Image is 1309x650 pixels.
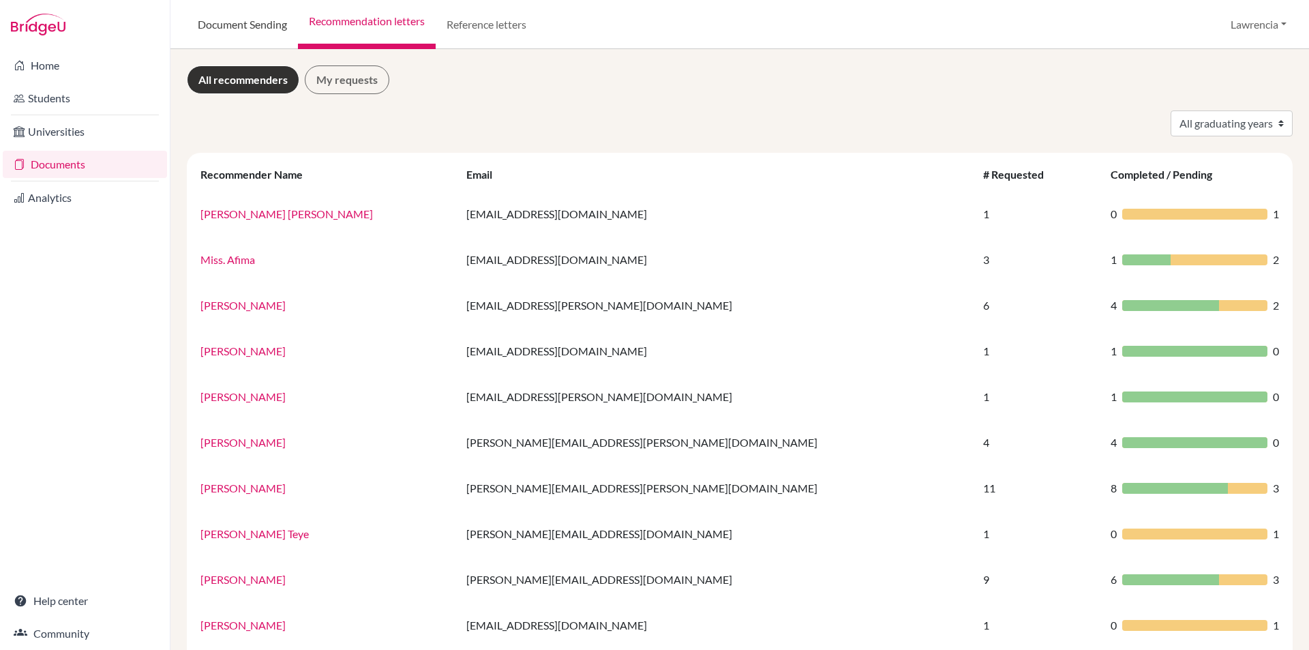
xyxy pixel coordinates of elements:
span: 0 [1273,389,1279,405]
img: Bridge-U [11,14,65,35]
td: 6 [975,282,1102,328]
a: Universities [3,118,167,145]
td: 3 [975,237,1102,282]
span: 0 [1111,526,1117,542]
span: 0 [1111,617,1117,634]
a: [PERSON_NAME] Teye [200,527,309,540]
a: Miss. Afima [200,253,255,266]
a: All recommenders [187,65,299,94]
a: Community [3,620,167,647]
span: 3 [1273,572,1279,588]
div: # Requested [983,168,1057,181]
td: [EMAIL_ADDRESS][DOMAIN_NAME] [458,237,975,282]
span: 1 [1273,617,1279,634]
a: [PERSON_NAME] [PERSON_NAME] [200,207,373,220]
td: 1 [975,602,1102,648]
a: [PERSON_NAME] [200,482,286,494]
span: 0 [1273,343,1279,359]
td: 1 [975,511,1102,557]
span: 6 [1111,572,1117,588]
td: [EMAIL_ADDRESS][DOMAIN_NAME] [458,328,975,374]
a: Documents [3,151,167,178]
td: 9 [975,557,1102,602]
span: 0 [1273,434,1279,451]
span: 1 [1111,343,1117,359]
td: [EMAIL_ADDRESS][DOMAIN_NAME] [458,602,975,648]
div: Email [466,168,506,181]
span: 1 [1111,389,1117,405]
span: 1 [1273,206,1279,222]
td: [PERSON_NAME][EMAIL_ADDRESS][DOMAIN_NAME] [458,511,975,557]
a: [PERSON_NAME] [200,436,286,449]
span: 1 [1111,252,1117,268]
td: [EMAIL_ADDRESS][DOMAIN_NAME] [458,191,975,237]
td: 1 [975,328,1102,374]
a: [PERSON_NAME] [200,299,286,312]
td: 11 [975,465,1102,511]
a: [PERSON_NAME] [200,390,286,403]
a: My requests [305,65,389,94]
span: 2 [1273,252,1279,268]
a: Students [3,85,167,112]
span: 8 [1111,480,1117,497]
td: 1 [975,191,1102,237]
span: 0 [1111,206,1117,222]
span: 2 [1273,297,1279,314]
td: [PERSON_NAME][EMAIL_ADDRESS][PERSON_NAME][DOMAIN_NAME] [458,419,975,465]
td: [EMAIL_ADDRESS][PERSON_NAME][DOMAIN_NAME] [458,374,975,419]
span: 4 [1111,434,1117,451]
td: [EMAIL_ADDRESS][PERSON_NAME][DOMAIN_NAME] [458,282,975,328]
div: Completed / Pending [1111,168,1226,181]
td: 4 [975,419,1102,465]
span: 1 [1273,526,1279,542]
span: 3 [1273,480,1279,497]
a: Help center [3,587,167,615]
td: 1 [975,374,1102,419]
div: Recommender Name [200,168,316,181]
a: Analytics [3,184,167,211]
a: [PERSON_NAME] [200,344,286,357]
span: 4 [1111,297,1117,314]
button: Lawrencia [1224,12,1293,38]
td: [PERSON_NAME][EMAIL_ADDRESS][PERSON_NAME][DOMAIN_NAME] [458,465,975,511]
a: [PERSON_NAME] [200,619,286,632]
td: [PERSON_NAME][EMAIL_ADDRESS][DOMAIN_NAME] [458,557,975,602]
a: Home [3,52,167,79]
a: [PERSON_NAME] [200,573,286,586]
